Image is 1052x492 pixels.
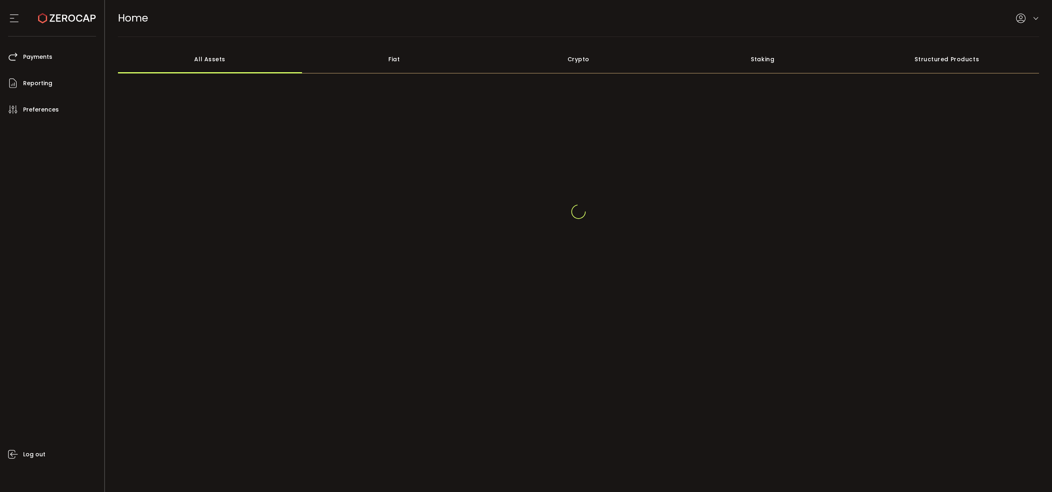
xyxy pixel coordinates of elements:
[671,45,855,73] div: Staking
[118,11,148,25] span: Home
[23,51,52,63] span: Payments
[23,104,59,116] span: Preferences
[302,45,486,73] div: Fiat
[855,45,1039,73] div: Structured Products
[23,77,52,89] span: Reporting
[486,45,671,73] div: Crypto
[118,45,302,73] div: All Assets
[23,449,45,460] span: Log out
